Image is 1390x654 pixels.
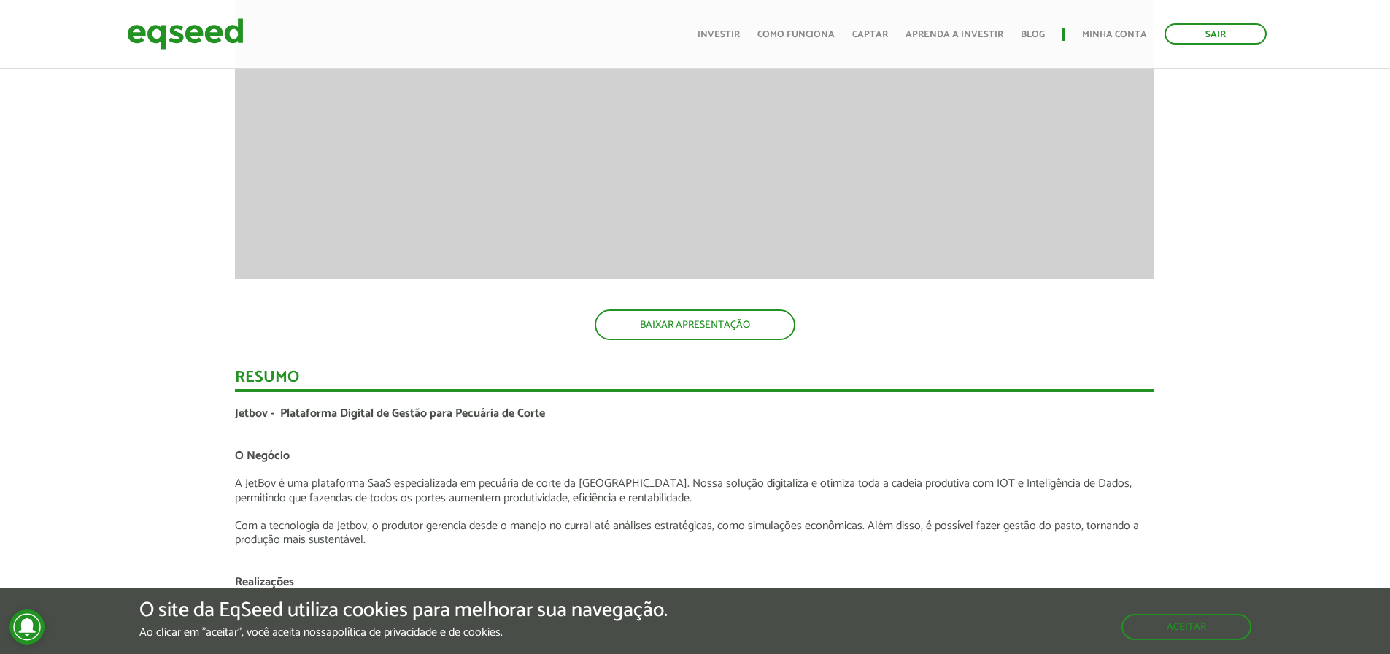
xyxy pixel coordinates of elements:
[906,30,1003,39] a: Aprenda a investir
[139,626,668,639] p: Ao clicar em "aceitar", você aceita nossa .
[235,519,1154,547] p: Com a tecnologia da Jetbov, o produtor gerencia desde o manejo no curral até análises estratégica...
[852,30,888,39] a: Captar
[332,627,501,639] a: política de privacidade e de cookies
[235,477,1154,504] p: A JetBov é uma plataforma SaaS especializada em pecuária de corte da [GEOGRAPHIC_DATA]. Nossa sol...
[61,85,73,96] img: tab_domain_overview_orange.svg
[174,86,231,96] div: Palavras-chave
[235,572,294,592] span: Realizações
[235,369,1154,392] div: Resumo
[158,85,170,96] img: tab_keywords_by_traffic_grey.svg
[235,404,545,423] span: Jetbov - Plataforma Digital de Gestão para Pecuária de Corte
[698,30,740,39] a: Investir
[1165,23,1267,45] a: Sair
[77,86,112,96] div: Domínio
[23,23,35,35] img: logo_orange.svg
[38,38,209,50] div: [PERSON_NAME]: [DOMAIN_NAME]
[1082,30,1147,39] a: Minha conta
[127,15,244,53] img: EqSeed
[139,599,668,622] h5: O site da EqSeed utiliza cookies para melhorar sua navegação.
[1121,614,1251,640] button: Aceitar
[23,38,35,50] img: website_grey.svg
[235,446,290,466] span: O Negócio
[595,309,795,340] a: BAIXAR APRESENTAÇÃO
[757,30,835,39] a: Como funciona
[41,23,72,35] div: v 4.0.25
[1021,30,1045,39] a: Blog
